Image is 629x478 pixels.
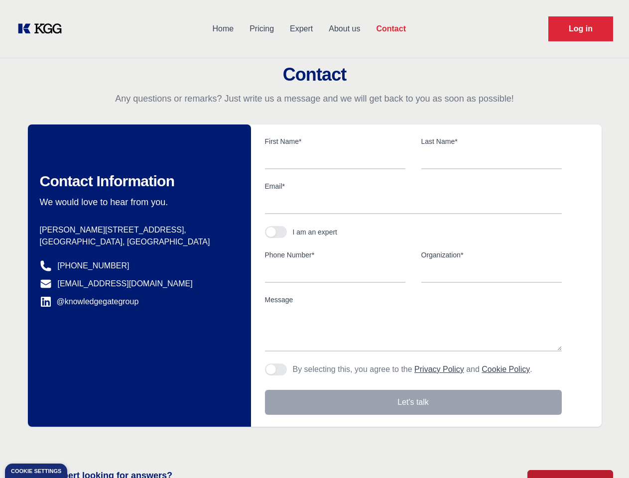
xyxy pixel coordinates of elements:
label: Email* [265,181,562,191]
iframe: Chat Widget [579,430,629,478]
h2: Contact [12,65,617,85]
label: Phone Number* [265,250,405,260]
label: First Name* [265,136,405,146]
label: Message [265,295,562,305]
label: Organization* [421,250,562,260]
a: [EMAIL_ADDRESS][DOMAIN_NAME] [58,278,193,290]
div: Cookie settings [11,469,61,474]
h2: Contact Information [40,172,235,190]
p: We would love to hear from you. [40,196,235,208]
a: Pricing [242,16,282,42]
p: Any questions or remarks? Just write us a message and we will get back to you as soon as possible! [12,93,617,105]
p: By selecting this, you agree to the and . [293,363,532,375]
div: I am an expert [293,227,338,237]
p: [PERSON_NAME][STREET_ADDRESS], [40,224,235,236]
a: KOL Knowledge Platform: Talk to Key External Experts (KEE) [16,21,70,37]
a: @knowledgegategroup [40,296,139,308]
a: About us [321,16,368,42]
a: Home [204,16,242,42]
a: Privacy Policy [414,365,464,373]
a: Request Demo [548,16,613,41]
p: [GEOGRAPHIC_DATA], [GEOGRAPHIC_DATA] [40,236,235,248]
a: Expert [282,16,321,42]
label: Last Name* [421,136,562,146]
a: [PHONE_NUMBER] [58,260,129,272]
button: Let's talk [265,390,562,415]
a: Contact [368,16,414,42]
a: Cookie Policy [482,365,530,373]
